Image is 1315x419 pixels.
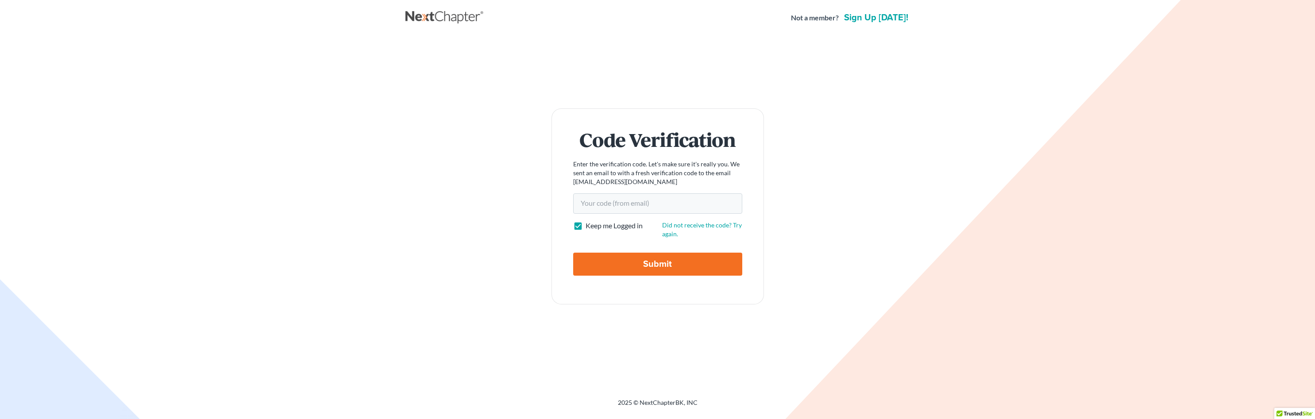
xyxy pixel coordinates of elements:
div: 2025 © NextChapterBK, INC [405,398,910,414]
input: Submit [573,253,742,276]
label: Keep me Logged in [586,221,643,231]
strong: Not a member? [791,13,839,23]
h1: Code Verification [573,130,742,149]
a: Did not receive the code? Try again. [662,221,742,238]
a: Sign up [DATE]! [842,13,910,22]
p: Enter the verification code. Let's make sure it's really you. We sent an email to with a fresh ve... [573,160,742,186]
input: Your code (from email) [573,193,742,214]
